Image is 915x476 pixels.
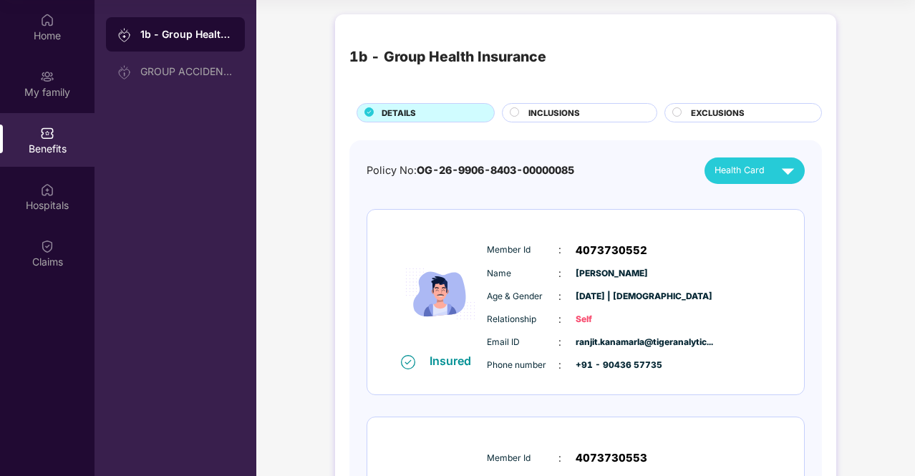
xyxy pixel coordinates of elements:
img: svg+xml;base64,PHN2ZyB4bWxucz0iaHR0cDovL3d3dy53My5vcmcvMjAwMC9zdmciIHdpZHRoPSIxNiIgaGVpZ2h0PSIxNi... [401,355,415,369]
span: : [558,242,561,258]
div: Policy No: [367,162,574,179]
span: : [558,288,561,304]
div: Insured [430,354,480,368]
span: [DATE] | [DEMOGRAPHIC_DATA] [576,290,647,303]
span: 4073730553 [576,450,647,467]
img: svg+xml;base64,PHN2ZyBpZD0iSG9tZSIgeG1sbnM9Imh0dHA6Ly93d3cudzMub3JnLzIwMDAvc3ZnIiB3aWR0aD0iMjAiIG... [40,13,54,27]
span: Self [576,313,647,326]
span: INCLUSIONS [528,107,580,120]
span: : [558,334,561,350]
img: svg+xml;base64,PHN2ZyBpZD0iQ2xhaW0iIHhtbG5zPSJodHRwOi8vd3d3LnczLm9yZy8yMDAwL3N2ZyIgd2lkdGg9IjIwIi... [40,239,54,253]
span: ranjit.kanamarla@tigeranalytic... [576,336,647,349]
div: 1b - Group Health Insurance [140,27,233,42]
span: : [558,266,561,281]
span: : [558,311,561,327]
span: EXCLUSIONS [691,107,745,120]
span: Phone number [487,359,558,372]
img: svg+xml;base64,PHN2ZyB3aWR0aD0iMjAiIGhlaWdodD0iMjAiIHZpZXdCb3g9IjAgMCAyMCAyMCIgZmlsbD0ibm9uZSIgeG... [40,69,54,84]
span: Member Id [487,452,558,465]
span: +91 - 90436 57735 [576,359,647,372]
span: OG-26-9906-8403-00000085 [417,164,574,176]
span: Member Id [487,243,558,257]
span: Age & Gender [487,290,558,303]
span: Relationship [487,313,558,326]
span: Health Card [715,163,765,178]
span: 4073730552 [576,242,647,259]
img: svg+xml;base64,PHN2ZyBpZD0iSG9zcGl0YWxzIiB4bWxucz0iaHR0cDovL3d3dy53My5vcmcvMjAwMC9zdmciIHdpZHRoPS... [40,183,54,197]
span: DETAILS [382,107,416,120]
span: : [558,357,561,373]
span: Name [487,267,558,281]
span: [PERSON_NAME] [576,267,647,281]
img: icon [397,235,483,353]
img: svg+xml;base64,PHN2ZyB3aWR0aD0iMjAiIGhlaWdodD0iMjAiIHZpZXdCb3g9IjAgMCAyMCAyMCIgZmlsbD0ibm9uZSIgeG... [117,65,132,79]
img: svg+xml;base64,PHN2ZyB4bWxucz0iaHR0cDovL3d3dy53My5vcmcvMjAwMC9zdmciIHZpZXdCb3g9IjAgMCAyNCAyNCIgd2... [775,158,800,183]
span: : [558,450,561,466]
button: Health Card [705,157,805,184]
div: 1b - Group Health Insurance [349,46,546,68]
span: Email ID [487,336,558,349]
img: svg+xml;base64,PHN2ZyB3aWR0aD0iMjAiIGhlaWdodD0iMjAiIHZpZXdCb3g9IjAgMCAyMCAyMCIgZmlsbD0ibm9uZSIgeG... [117,28,132,42]
img: svg+xml;base64,PHN2ZyBpZD0iQmVuZWZpdHMiIHhtbG5zPSJodHRwOi8vd3d3LnczLm9yZy8yMDAwL3N2ZyIgd2lkdGg9Ij... [40,126,54,140]
div: GROUP ACCIDENTAL INSURANCE [140,66,233,77]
